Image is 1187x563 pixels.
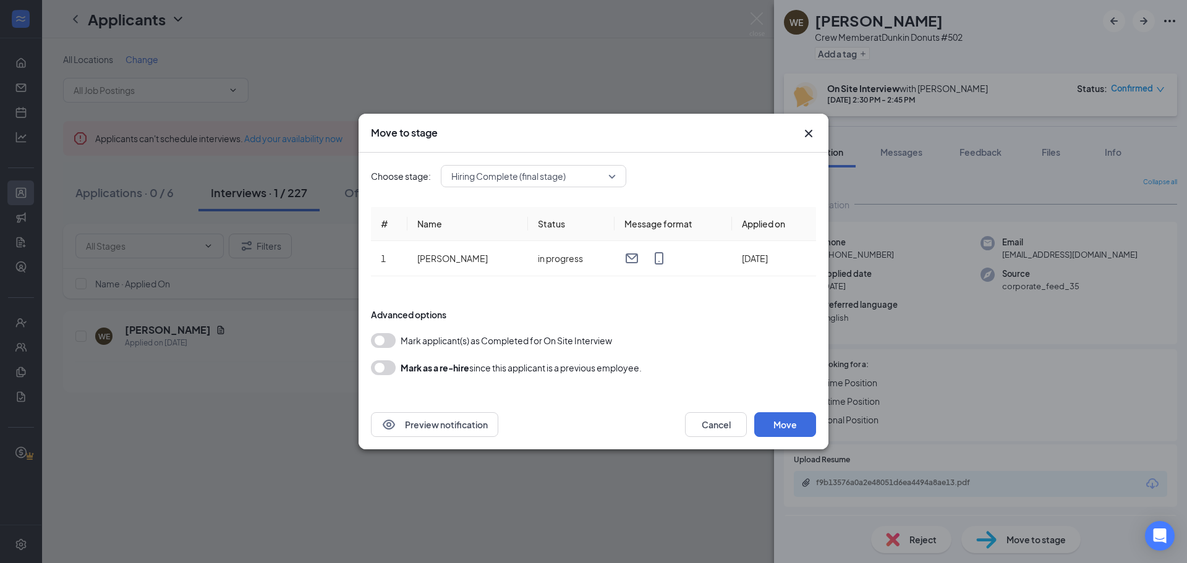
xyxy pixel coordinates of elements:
svg: MobileSms [652,251,666,266]
span: 1 [381,253,386,264]
button: EyePreview notification [371,412,498,437]
td: in progress [528,241,615,276]
button: Cancel [685,412,747,437]
th: Name [407,207,528,241]
th: Message format [615,207,732,241]
span: Choose stage: [371,169,431,183]
td: [PERSON_NAME] [407,241,528,276]
button: Move [754,412,816,437]
div: since this applicant is a previous employee. [401,360,642,375]
svg: Cross [801,126,816,141]
th: Status [528,207,615,241]
h3: Move to stage [371,126,438,140]
th: Applied on [732,207,816,241]
div: Open Intercom Messenger [1145,521,1175,551]
span: Mark applicant(s) as Completed for On Site Interview [401,333,612,348]
svg: Email [624,251,639,266]
td: [DATE] [732,241,816,276]
b: Mark as a re-hire [401,362,469,373]
svg: Eye [381,417,396,432]
div: Advanced options [371,308,816,321]
span: Hiring Complete (final stage) [451,167,566,185]
th: # [371,207,407,241]
button: Close [801,126,816,141]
